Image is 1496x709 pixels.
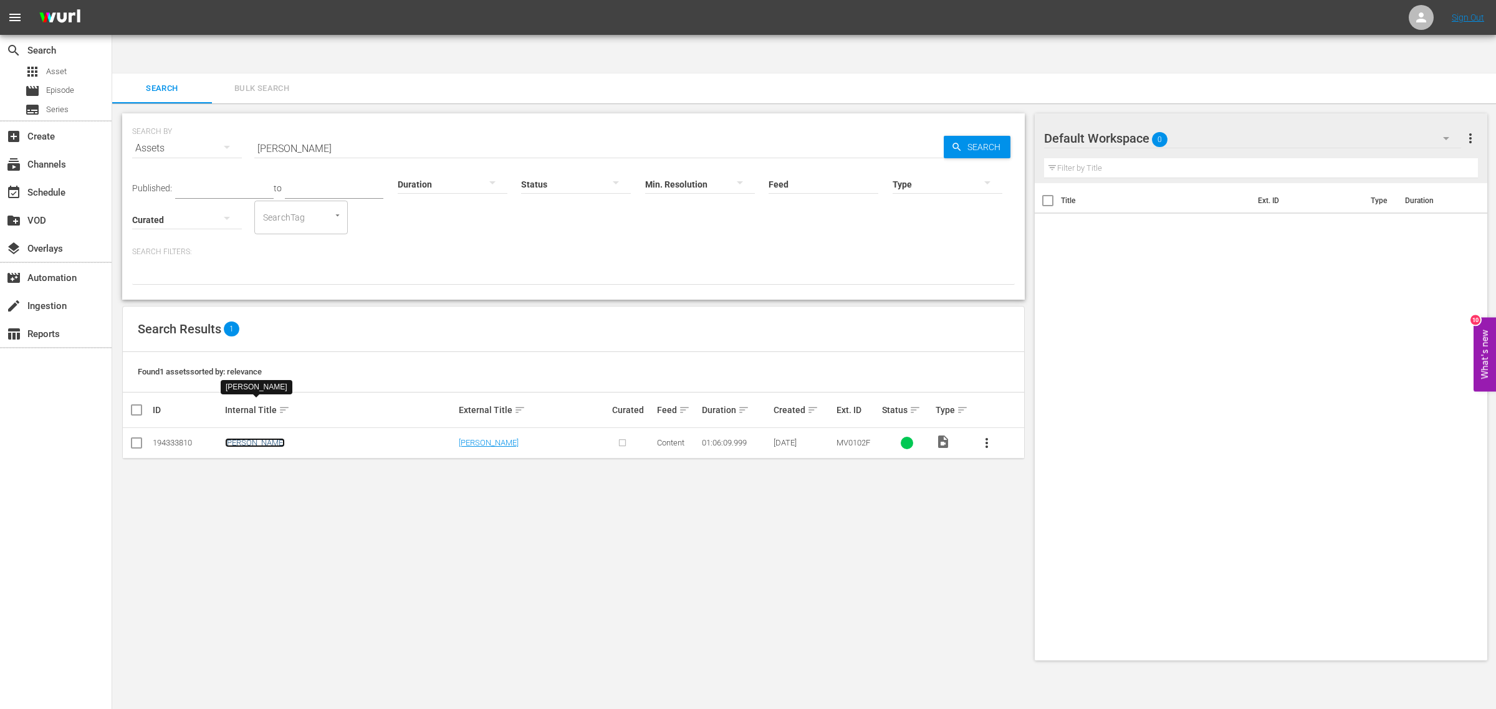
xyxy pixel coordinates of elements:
span: Channels [6,157,21,172]
span: Automation [6,270,21,285]
button: Search [944,136,1010,158]
span: sort [807,404,818,416]
span: sort [738,404,749,416]
div: 01:06:09.999 [702,438,770,447]
span: sort [514,404,525,416]
span: Asset [46,65,67,78]
div: ID [153,405,221,415]
span: Series [46,103,69,116]
span: movie [25,83,40,98]
div: 10 [1470,315,1480,325]
th: Type [1363,183,1398,218]
th: Title [1061,183,1250,218]
span: sort [279,404,290,416]
div: [DATE] [774,438,833,447]
span: Video [936,434,951,449]
div: 194333810 [153,438,221,447]
a: [PERSON_NAME] [459,438,519,447]
span: to [274,183,282,193]
span: Content [657,438,684,447]
span: Asset [25,64,40,79]
span: Found 1 assets sorted by: relevance [138,367,262,376]
span: Published: [132,183,172,193]
span: 1 [224,321,239,336]
span: Schedule [6,185,21,200]
span: Ingestion [6,298,21,313]
th: Duration [1398,183,1472,218]
button: Open [332,209,343,221]
a: [PERSON_NAME] [225,438,285,447]
span: Create [6,129,21,144]
span: 0 [1152,126,1168,153]
span: Search [962,136,1010,158]
span: Overlays [6,241,21,256]
div: Created [774,402,833,417]
p: Search Filters: [132,247,1015,257]
div: Ext. ID [837,405,878,415]
span: more_vert [979,435,994,450]
a: Sign Out [1452,12,1484,22]
div: Status [882,402,933,417]
div: [PERSON_NAME] [226,382,287,393]
span: Search Results [138,321,221,336]
img: ans4CAIJ8jUAAAAAAAAAAAAAAAAAAAAAAAAgQb4GAAAAAAAAAAAAAAAAAAAAAAAAJMjXAAAAAAAAAAAAAAAAAAAAAAAAgAT5G... [30,3,90,32]
div: Feed [657,402,698,417]
span: Search [6,43,21,58]
span: Episode [46,84,74,97]
div: Curated [612,405,653,415]
span: sort [679,404,690,416]
span: menu [7,10,22,25]
span: more_vert [1463,131,1478,146]
div: External Title [459,402,608,417]
span: VOD [6,213,21,228]
span: Search [120,82,204,96]
div: Duration [702,402,770,417]
div: Assets [132,131,242,166]
span: Bulk Search [219,82,304,96]
span: MV0102F [837,438,870,447]
div: Default Workspace [1044,121,1461,156]
div: Type [936,402,968,417]
span: sort [909,404,921,416]
div: Internal Title [225,402,455,417]
span: Series [25,102,40,117]
button: Open Feedback Widget [1474,318,1496,392]
button: more_vert [972,428,1002,458]
th: Ext. ID [1250,183,1364,218]
button: more_vert [1463,123,1478,153]
span: Reports [6,326,21,341]
span: sort [957,404,968,416]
